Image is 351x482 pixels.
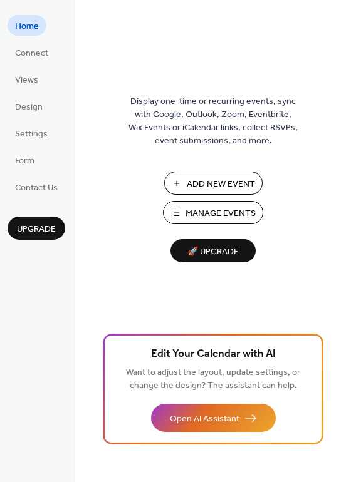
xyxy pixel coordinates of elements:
[126,364,300,394] span: Want to adjust the layout, update settings, or change the design? The assistant can help.
[187,178,255,191] span: Add New Event
[8,15,46,36] a: Home
[8,42,56,63] a: Connect
[178,244,248,260] span: 🚀 Upgrade
[17,223,56,236] span: Upgrade
[8,150,42,170] a: Form
[8,69,46,90] a: Views
[151,404,276,432] button: Open AI Assistant
[15,74,38,87] span: Views
[170,413,239,426] span: Open AI Assistant
[8,217,65,240] button: Upgrade
[15,47,48,60] span: Connect
[170,239,256,262] button: 🚀 Upgrade
[8,123,55,143] a: Settings
[15,128,48,141] span: Settings
[15,20,39,33] span: Home
[15,101,43,114] span: Design
[8,96,50,116] a: Design
[15,155,34,168] span: Form
[163,201,263,224] button: Manage Events
[15,182,58,195] span: Contact Us
[164,172,263,195] button: Add New Event
[128,95,298,148] span: Display one-time or recurring events, sync with Google, Outlook, Zoom, Eventbrite, Wix Events or ...
[186,207,256,220] span: Manage Events
[151,346,276,363] span: Edit Your Calendar with AI
[8,177,65,197] a: Contact Us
